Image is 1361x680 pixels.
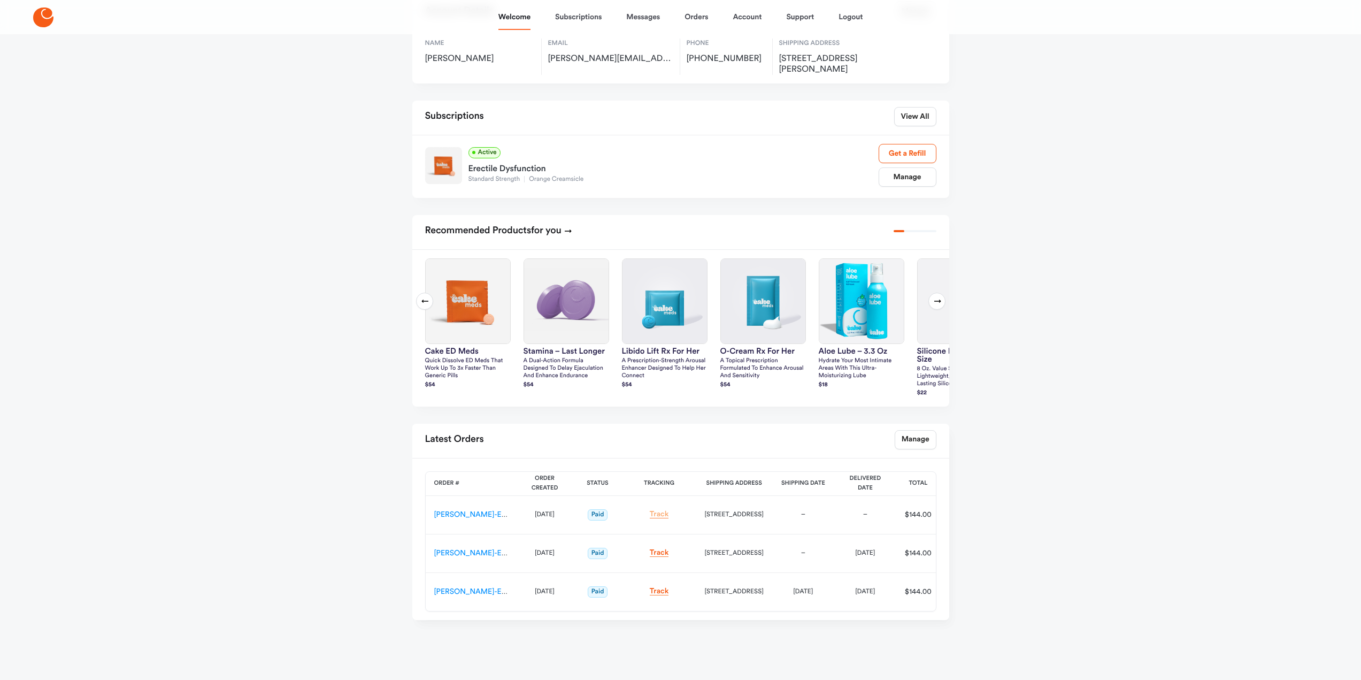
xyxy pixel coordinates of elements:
div: [DATE] [525,509,565,520]
p: 8 oz. Value size ultra lightweight, extremely long-lasting silicone formula [917,365,1003,388]
strong: $ 54 [524,382,534,388]
th: Order # [426,472,517,496]
div: [DATE] [843,548,888,559]
span: Standard Strength [468,176,525,182]
th: Total [896,472,940,496]
img: Cake ED Meds [426,259,510,343]
span: Paid [588,586,608,598]
a: Manage [895,430,936,449]
span: Paid [588,509,608,521]
a: Logout [839,4,863,30]
h3: O-Cream Rx for Her [720,347,806,355]
img: Stamina – Last Longer [524,259,609,343]
p: A prescription-strength arousal enhancer designed to help her connect [622,357,708,380]
th: Shipping Date [772,472,834,496]
a: Track [650,510,669,518]
a: [PERSON_NAME]-ES-00031917 [434,588,540,595]
span: jenness.wayne@gmail.com [548,54,673,64]
div: – [781,548,826,559]
a: Subscriptions [555,4,602,30]
span: [PERSON_NAME] [425,54,535,64]
a: Libido Lift Rx For HerLibido Lift Rx For HerA prescription-strength arousal enhancer designed to ... [622,258,708,390]
a: Erectile DysfunctionStandard StrengthOrange Creamsicle [468,158,879,184]
a: Support [786,4,814,30]
span: Phone [687,39,766,48]
a: silicone lube – value sizesilicone lube – value size8 oz. Value size ultra lightweight, extremely... [917,258,1003,398]
a: [PERSON_NAME]-ES-00095737 [434,549,542,557]
a: [PERSON_NAME]-ES-00160650 [434,511,543,518]
span: for you [531,226,562,235]
img: O-Cream Rx for Her [721,259,805,343]
span: Orange Creamsicle [524,176,588,182]
span: Email [548,39,673,48]
h3: Aloe Lube – 3.3 oz [819,347,904,355]
th: Delivered Date [834,472,896,496]
p: Hydrate your most intimate areas with this ultra-moisturizing lube [819,357,904,380]
strong: $ 54 [622,382,632,388]
p: Quick dissolve ED Meds that work up to 3x faster than generic pills [425,357,511,380]
h2: Subscriptions [425,107,484,126]
h3: Libido Lift Rx For Her [622,347,708,355]
div: – [781,509,826,520]
div: [STREET_ADDRESS] [705,586,764,597]
div: $144.00 [900,586,936,597]
p: A dual-action formula designed to delay ejaculation and enhance endurance [524,357,609,380]
a: Welcome [498,4,530,30]
h3: Cake ED Meds [425,347,511,355]
div: [STREET_ADDRESS] [705,509,764,520]
span: Paid [588,548,608,559]
strong: $ 54 [425,382,435,388]
a: Messages [626,4,660,30]
p: A topical prescription formulated to enhance arousal and sensitivity [720,357,806,380]
a: Orders [685,4,708,30]
div: [STREET_ADDRESS] [705,548,764,559]
a: Aloe Lube – 3.3 ozAloe Lube – 3.3 ozHydrate your most intimate areas with this ultra-moisturizing... [819,258,904,390]
img: Libido Lift Rx For Her [622,259,707,343]
a: Track [650,549,669,557]
img: silicone lube – value size [918,259,1002,343]
strong: $ 54 [720,382,731,388]
a: Cake ED MedsCake ED MedsQuick dissolve ED Meds that work up to 3x faster than generic pills$54 [425,258,511,390]
span: [PHONE_NUMBER] [687,54,766,64]
h2: Recommended Products [425,221,572,241]
span: Shipping Address [779,39,894,48]
div: $144.00 [900,509,936,520]
div: [DATE] [781,586,826,597]
div: – [843,509,888,520]
a: O-Cream Rx for HerO-Cream Rx for HerA topical prescription formulated to enhance arousal and sens... [720,258,806,390]
img: Standard Strength [425,147,462,184]
a: Manage [879,167,936,187]
div: [DATE] [843,586,888,597]
span: Name [425,39,535,48]
th: Status [573,472,622,496]
h2: Latest Orders [425,430,484,449]
span: 200 Market Street, Unit 602, Lowell, US, 01852 [779,54,894,75]
span: Active [468,147,501,158]
th: Shipping Address [696,472,772,496]
strong: $ 18 [819,382,828,388]
th: Tracking [622,472,696,496]
a: Stamina – Last LongerStamina – Last LongerA dual-action formula designed to delay ejaculation and... [524,258,609,390]
img: Aloe Lube – 3.3 oz [819,259,904,343]
div: $144.00 [900,548,936,559]
strong: $ 22 [917,390,927,396]
a: Account [733,4,762,30]
a: Get a Refill [879,144,936,163]
div: Erectile Dysfunction [468,158,879,175]
a: View All [894,107,936,126]
h3: Stamina – Last Longer [524,347,609,355]
h3: silicone lube – value size [917,347,1003,363]
th: Order Created [517,472,573,496]
div: [DATE] [525,586,565,597]
div: [DATE] [525,548,565,559]
a: Track [650,587,669,595]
